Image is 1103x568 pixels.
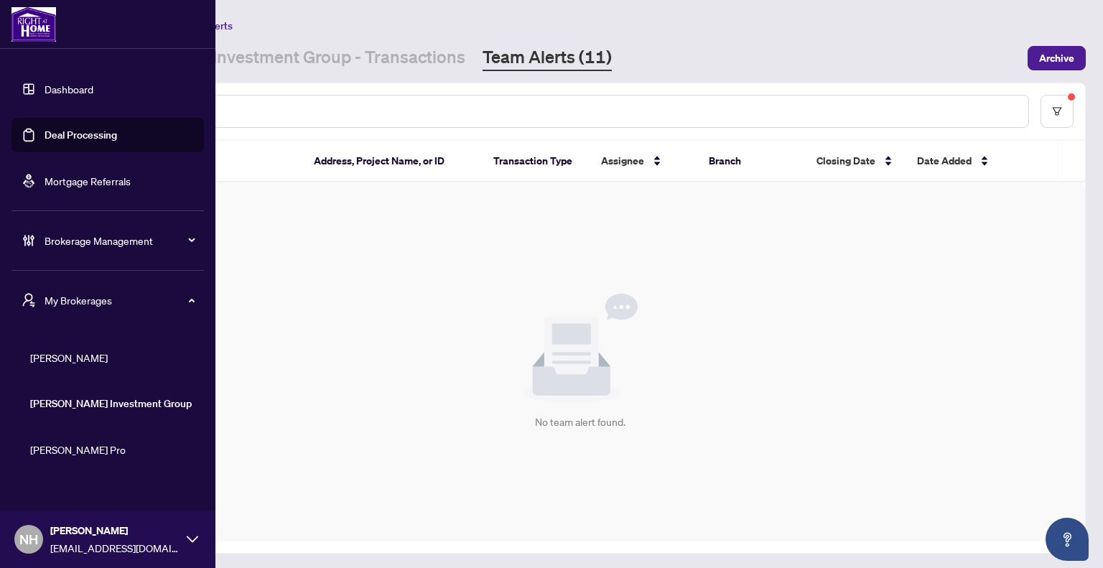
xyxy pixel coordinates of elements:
th: Assignee [590,141,697,182]
span: [PERSON_NAME] [50,523,180,539]
button: filter [1041,95,1074,128]
button: Archive [1028,46,1086,70]
span: NH [19,529,38,549]
th: Date Added [906,141,1035,182]
a: Dashboard [45,83,93,96]
a: Mortgage Referrals [45,174,131,187]
th: Branch [697,141,805,182]
span: filter [1052,106,1062,116]
img: logo [11,7,56,42]
a: Team Alerts (11) [483,45,612,71]
span: [PERSON_NAME] Investment Group [30,396,194,411]
div: No team alert found. [535,414,625,430]
span: [EMAIL_ADDRESS][DOMAIN_NAME] [50,540,180,556]
img: Null State Icon [523,294,638,403]
span: Closing Date [816,153,875,169]
span: Archive [1039,47,1074,70]
span: Assignee [601,153,644,169]
button: Open asap [1046,518,1089,561]
span: [PERSON_NAME] [30,350,194,366]
span: [PERSON_NAME] Pro [30,442,194,457]
a: [PERSON_NAME] Investment Group - Transactions [75,45,465,71]
span: Date Added [917,153,972,169]
a: Deal Processing [45,129,117,141]
th: Closing Date [805,141,906,182]
th: Address, Project Name, or ID [302,141,482,182]
span: My Brokerages [45,292,194,308]
span: user-switch [22,293,36,307]
th: Transaction Type [482,141,590,182]
span: Brokerage Management [45,233,194,248]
